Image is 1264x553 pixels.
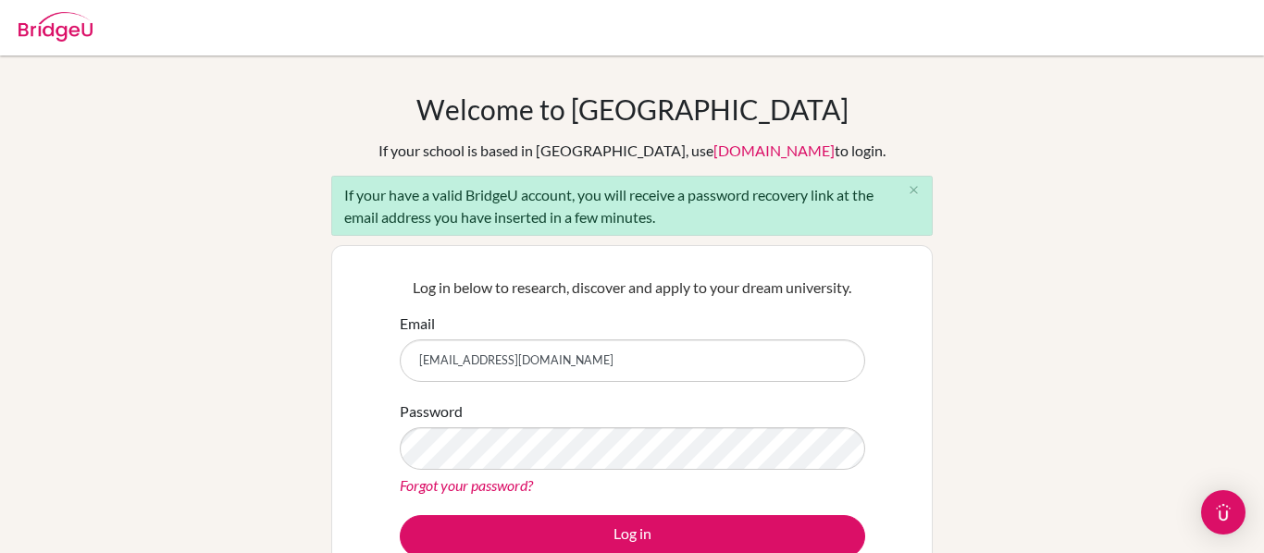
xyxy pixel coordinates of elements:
p: Log in below to research, discover and apply to your dream university. [400,276,865,299]
a: [DOMAIN_NAME] [713,141,835,159]
label: Password [400,400,463,423]
a: Forgot your password? [400,476,533,494]
h1: Welcome to [GEOGRAPHIC_DATA] [416,92,849,126]
div: If your have a valid BridgeU account, you will receive a password recovery link at the email addr... [331,176,933,236]
label: Email [400,313,435,335]
button: Close [895,177,932,204]
i: close [907,183,921,197]
img: Bridge-U [19,12,93,42]
div: Open Intercom Messenger [1201,490,1245,535]
div: If your school is based in [GEOGRAPHIC_DATA], use to login. [378,140,886,162]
